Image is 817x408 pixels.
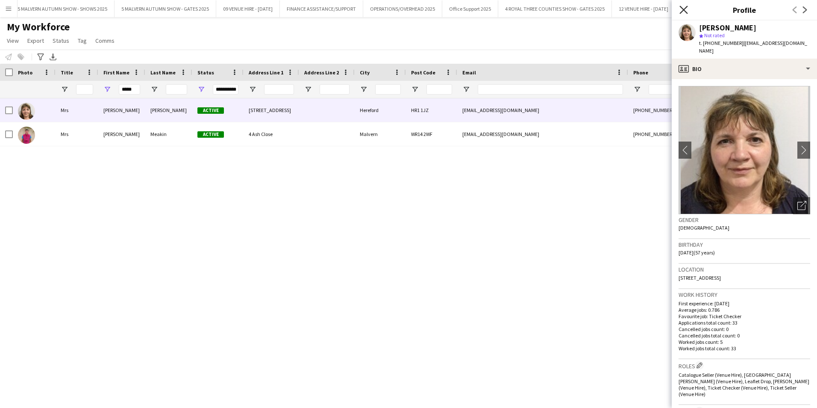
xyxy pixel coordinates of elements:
div: [STREET_ADDRESS] [244,98,299,122]
div: [PERSON_NAME] [98,122,145,146]
p: Cancelled jobs count: 0 [679,326,810,332]
span: My Workforce [7,21,70,33]
p: Cancelled jobs total count: 0 [679,332,810,339]
div: [PERSON_NAME] [699,24,756,32]
p: Average jobs: 0.786 [679,307,810,313]
p: Applications total count: 33 [679,319,810,326]
div: [PHONE_NUMBER] [628,98,738,122]
div: [PERSON_NAME] [98,98,145,122]
span: Status [53,37,69,44]
div: Malvern [355,122,406,146]
button: 5 MALVERN AUTUMN SHOW - SHOWS 2025 [11,0,115,17]
span: Last Name [150,69,176,76]
a: Status [49,35,73,46]
button: Open Filter Menu [103,86,111,93]
input: Address Line 1 Filter Input [264,84,294,95]
button: Open Filter Menu [462,86,470,93]
input: First Name Filter Input [119,84,140,95]
button: 5 MALVERN AUTUMN SHOW - GATES 2025 [115,0,216,17]
img: Diane Meakin [18,127,35,144]
button: Office Support 2025 [442,0,498,17]
button: Open Filter Menu [61,86,68,93]
span: First Name [103,69,129,76]
p: Favourite job: Ticket Checker [679,313,810,319]
div: HR1 1JZ [406,98,457,122]
a: View [3,35,22,46]
span: Active [197,131,224,138]
span: Address Line 1 [249,69,283,76]
span: Status [197,69,214,76]
div: [PERSON_NAME] [145,98,192,122]
h3: Birthday [679,241,810,248]
div: [EMAIL_ADDRESS][DOMAIN_NAME] [457,122,628,146]
button: Open Filter Menu [360,86,367,93]
div: Meakin [145,122,192,146]
h3: Roles [679,361,810,370]
input: Email Filter Input [478,84,623,95]
h3: Location [679,266,810,273]
button: 09 VENUE HIRE - [DATE] [216,0,280,17]
span: Title [61,69,73,76]
span: Export [27,37,44,44]
div: Bio [672,59,817,79]
app-action-btn: Export XLSX [48,52,58,62]
span: Not rated [704,32,725,38]
span: [DATE] (57 years) [679,249,715,256]
span: Address Line 2 [304,69,339,76]
div: Hereford [355,98,406,122]
div: Mrs [56,98,98,122]
p: Worked jobs count: 5 [679,339,810,345]
app-action-btn: Advanced filters [35,52,46,62]
button: Open Filter Menu [304,86,312,93]
div: Open photos pop-in [793,197,810,214]
button: Open Filter Menu [411,86,419,93]
input: Phone Filter Input [649,84,732,95]
a: Export [24,35,47,46]
h3: Work history [679,291,810,299]
p: First experience: [DATE] [679,300,810,307]
button: Open Filter Menu [633,86,641,93]
span: Comms [95,37,115,44]
input: City Filter Input [375,84,401,95]
input: Title Filter Input [76,84,93,95]
span: Active [197,107,224,114]
button: 4 ROYAL THREE COUNTIES SHOW - GATES 2025 [498,0,612,17]
h3: Gender [679,216,810,224]
span: Email [462,69,476,76]
img: Diane Finch [18,103,35,120]
span: Phone [633,69,648,76]
input: Address Line 2 Filter Input [320,84,350,95]
input: Post Code Filter Input [426,84,452,95]
span: t. [PHONE_NUMBER] [699,40,744,46]
span: Catalogue Seller (Venue Hire), [GEOGRAPHIC_DATA][PERSON_NAME] (Venue Hire), Leaflet Drop, [PERSON... [679,372,809,397]
button: 12 VENUE HIRE - [DATE] [612,0,676,17]
span: Photo [18,69,32,76]
h3: Profile [672,4,817,15]
span: | [EMAIL_ADDRESS][DOMAIN_NAME] [699,40,807,54]
span: Post Code [411,69,435,76]
span: [DEMOGRAPHIC_DATA] [679,225,729,231]
a: Tag [74,35,90,46]
div: 4 Ash Close [244,122,299,146]
span: View [7,37,19,44]
a: Comms [92,35,118,46]
img: Crew avatar or photo [679,86,810,214]
button: FINANCE ASSISTANCE/SUPPORT [280,0,363,17]
div: [EMAIL_ADDRESS][DOMAIN_NAME] [457,98,628,122]
span: [STREET_ADDRESS] [679,275,721,281]
button: Open Filter Menu [197,86,205,93]
button: OPERATIONS/OVERHEAD 2025 [363,0,442,17]
button: Open Filter Menu [249,86,256,93]
input: Last Name Filter Input [166,84,187,95]
span: Tag [78,37,87,44]
span: City [360,69,370,76]
div: Mrs [56,122,98,146]
div: [PHONE_NUMBER] [628,122,738,146]
button: Open Filter Menu [150,86,158,93]
div: WR14 2WF [406,122,457,146]
p: Worked jobs total count: 33 [679,345,810,352]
